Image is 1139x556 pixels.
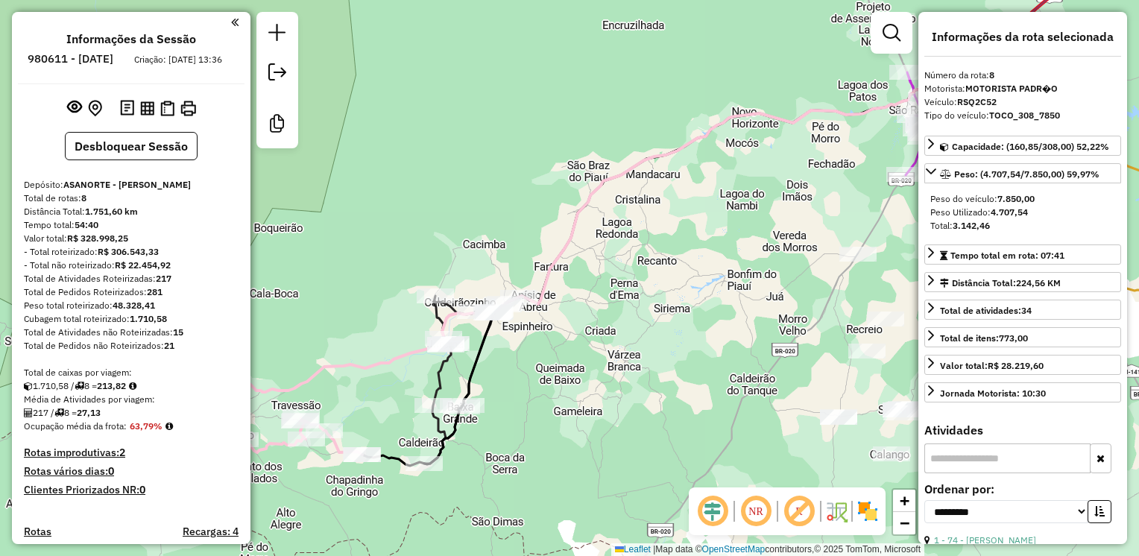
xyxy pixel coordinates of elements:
a: Criar modelo [262,109,292,142]
strong: MOTORISTA PADR�O [965,83,1058,94]
div: 1.710,58 / 8 = [24,379,239,393]
a: 1 - 74 - [PERSON_NAME] [934,534,1036,546]
i: Total de Atividades [24,408,33,417]
a: Peso: (4.707,54/7.850,00) 59,97% [924,163,1121,183]
span: Ocultar deslocamento [695,493,731,529]
a: Capacidade: (160,85/308,00) 52,22% [924,136,1121,156]
h4: Informações da rota selecionada [924,30,1121,44]
a: Total de atividades:34 [924,300,1121,320]
strong: 281 [147,286,163,297]
strong: 48.328,41 [113,300,155,311]
div: Total de Atividades não Roteirizadas: [24,326,239,339]
div: Valor total: [940,359,1044,373]
strong: R$ 306.543,33 [98,246,159,257]
div: Número da rota: [924,69,1121,82]
span: Capacidade: (160,85/308,00) 52,22% [952,141,1109,152]
div: Tempo total: [24,218,239,232]
div: Veículo: [924,95,1121,109]
button: Exibir sessão original [64,96,85,120]
a: Zoom out [893,512,915,534]
div: Distância Total: [24,205,239,218]
span: Tempo total em rota: 07:41 [950,250,1064,261]
strong: 54:40 [75,219,98,230]
div: Distância Total: [940,277,1061,290]
a: Zoom in [893,490,915,512]
div: Atividade não roteirizada - DONATO RIBEIRO DA SI [883,405,921,420]
a: OpenStreetMap [702,544,766,555]
strong: 0 [108,464,114,478]
button: Desbloquear Sessão [65,132,198,160]
strong: 15 [173,326,183,338]
span: Ocultar NR [738,493,774,529]
div: Total de caixas por viagem: [24,366,239,379]
div: Atividade não roteirizada - JOAO FERNANDES DE CA [839,247,877,262]
div: Total de rotas: [24,192,239,205]
strong: ASANORTE - [PERSON_NAME] [63,179,191,190]
div: Peso Utilizado: [930,206,1115,219]
strong: 217 [156,273,171,284]
strong: 773,00 [999,332,1028,344]
a: Exibir filtros [877,18,906,48]
div: Média de Atividades por viagem: [24,393,239,406]
strong: 2 [119,446,125,459]
div: Total de Atividades Roteirizadas: [24,272,239,285]
strong: 1.710,58 [130,313,167,324]
strong: 21 [164,340,174,351]
div: - Total não roteirizado: [24,259,239,272]
button: Centralizar mapa no depósito ou ponto de apoio [85,97,105,120]
label: Ordenar por: [924,480,1121,498]
strong: R$ 28.219,60 [988,360,1044,371]
div: Jornada Motorista: 10:30 [940,387,1046,400]
em: Média calculada utilizando a maior ocupação (%Peso ou %Cubagem) de cada rota da sessão. Rotas cro... [165,422,173,431]
strong: 8 [989,69,994,80]
div: Map data © contributors,© 2025 TomTom, Microsoft [611,543,924,556]
a: Leaflet [615,544,651,555]
div: 217 / 8 = [24,406,239,420]
button: Ordem crescente [1088,500,1111,523]
span: − [900,514,909,532]
button: Logs desbloquear sessão [117,97,137,120]
a: Distância Total:224,56 KM [924,272,1121,292]
div: Peso: (4.707,54/7.850,00) 59,97% [924,186,1121,238]
h6: 980611 - [DATE] [28,52,113,66]
div: Total de itens: [940,332,1028,345]
span: Total de atividades: [940,305,1032,316]
strong: 4.707,54 [991,206,1028,218]
strong: 27,13 [77,407,101,418]
strong: RSQ2C52 [957,96,997,107]
span: 224,56 KM [1016,277,1061,288]
div: Motorista: [924,82,1121,95]
strong: TOCO_308_7850 [989,110,1060,121]
i: Total de rotas [54,408,64,417]
div: Atividade não roteirizada - FABIO DE JESUS EVANG [886,402,923,417]
button: Imprimir Rotas [177,98,199,119]
a: Rotas [24,525,51,538]
a: Jornada Motorista: 10:30 [924,382,1121,402]
div: Total de Pedidos Roteirizados: [24,285,239,299]
h4: Rotas vários dias: [24,465,239,478]
a: Clique aqui para minimizar o painel [231,13,239,31]
strong: 7.850,00 [997,193,1035,204]
strong: 34 [1021,305,1032,316]
div: Depósito: [24,178,239,192]
h4: Atividades [924,423,1121,437]
span: Peso do veículo: [930,193,1035,204]
div: Atividade não roteirizada - JOSE NILTON FERREIRA [820,409,857,424]
button: Visualizar Romaneio [157,98,177,119]
h4: Rotas improdutivas: [24,446,239,459]
strong: 1.751,60 km [85,206,138,217]
div: Peso total roteirizado: [24,299,239,312]
div: Atividade não roteirizada - EDIVA PEREIRA DOS SA [848,344,886,358]
strong: 0 [139,483,145,496]
div: Atividade não roteirizada - MERCADINHO SAO LUIS [820,410,857,425]
a: Exportar sessão [262,57,292,91]
span: + [900,491,909,510]
h4: Informações da Sessão [66,32,196,46]
img: Fluxo de ruas [824,499,848,523]
div: Tipo do veículo: [924,109,1121,122]
div: Atividade não roteirizada - MERCEARIA VASCONCELO [887,402,924,417]
button: Visualizar relatório de Roteirização [137,98,157,118]
div: Total de Pedidos não Roteirizados: [24,339,239,353]
i: Cubagem total roteirizado [24,382,33,391]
